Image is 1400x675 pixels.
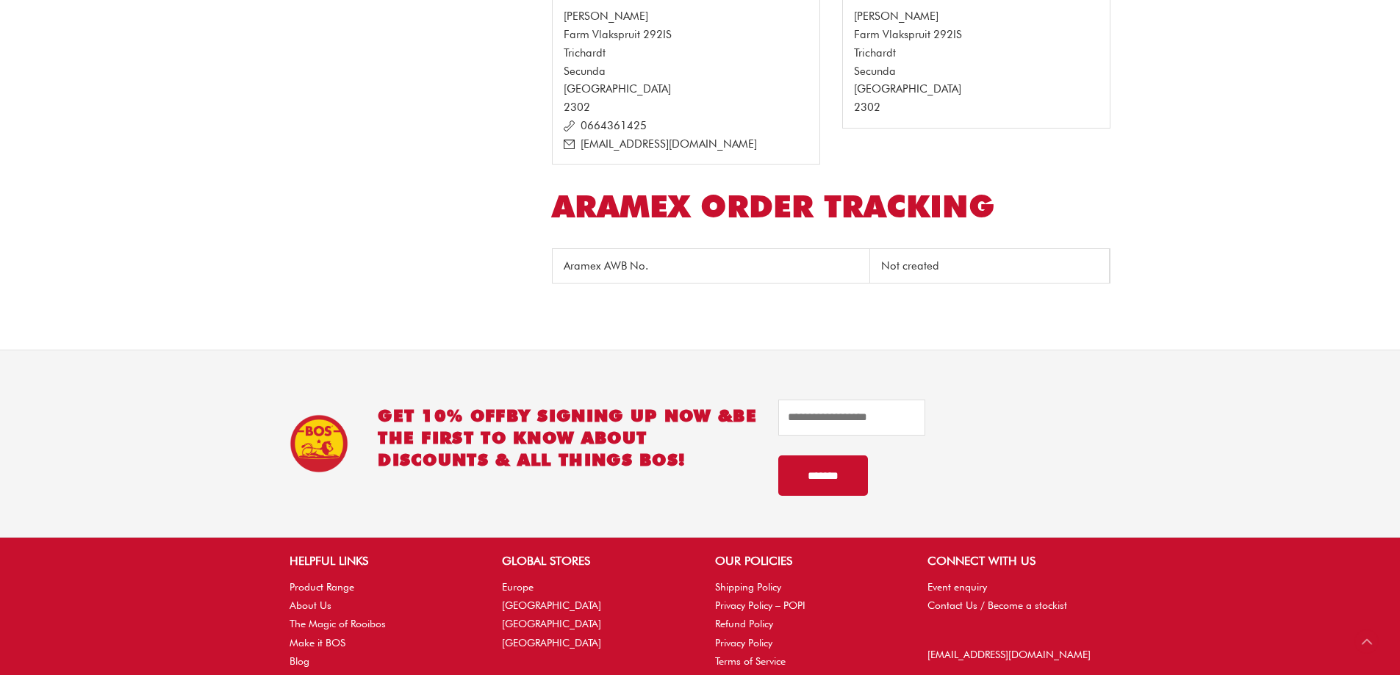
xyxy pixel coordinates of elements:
a: About Us [290,599,331,611]
a: Privacy Policy [715,637,772,649]
h2: HELPFUL LINKS [290,552,473,570]
a: Event enquiry [927,581,987,593]
th: Aramex AWB No. [553,249,870,283]
a: Blog [290,655,309,667]
img: BOS Ice Tea [290,414,348,473]
span: BY SIGNING UP NOW & [506,405,733,425]
h2: CONNECT WITH US [927,552,1110,570]
nav: OUR POLICIES [715,578,898,671]
nav: GLOBAL STORES [502,578,685,652]
a: [EMAIL_ADDRESS][DOMAIN_NAME] [927,649,1091,660]
a: The Magic of Rooibos [290,618,386,629]
a: [GEOGRAPHIC_DATA] [502,637,601,649]
a: [GEOGRAPHIC_DATA] [502,618,601,629]
p: [EMAIL_ADDRESS][DOMAIN_NAME] [564,135,808,154]
a: Product Range [290,581,354,593]
h2: Aramex order tracking [552,187,1110,227]
a: Terms of Service [715,655,786,667]
a: [GEOGRAPHIC_DATA] [502,599,601,611]
a: Make it BOS [290,637,345,649]
a: Privacy Policy – POPI [715,599,805,611]
td: Not created [870,249,1110,283]
h2: OUR POLICIES [715,552,898,570]
nav: CONNECT WITH US [927,578,1110,615]
a: Contact Us / Become a stockist [927,599,1067,611]
a: Refund Policy [715,618,773,629]
a: Europe [502,581,534,593]
h2: GLOBAL STORES [502,552,685,570]
p: 0664361425 [564,117,808,135]
h2: GET 10% OFF be the first to know about discounts & all things BOS! [378,405,757,471]
a: Shipping Policy [715,581,781,593]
